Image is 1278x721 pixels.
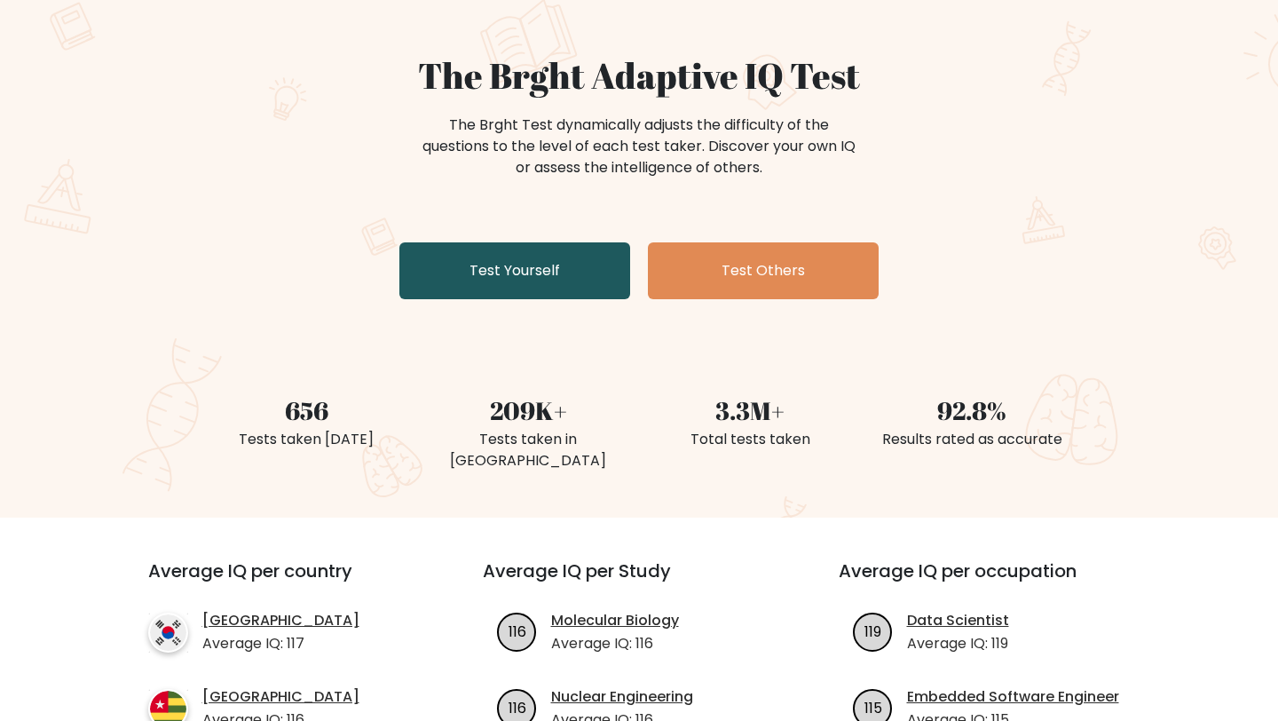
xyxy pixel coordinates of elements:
h3: Average IQ per country [148,560,419,603]
text: 116 [508,697,525,717]
div: Total tests taken [650,429,850,450]
a: Data Scientist [907,610,1009,631]
text: 119 [864,621,881,641]
a: [GEOGRAPHIC_DATA] [202,686,359,708]
img: country [148,613,188,653]
p: Average IQ: 119 [907,633,1009,654]
a: Molecular Biology [551,610,679,631]
a: Embedded Software Engineer [907,686,1119,708]
a: Test Others [648,242,879,299]
h3: Average IQ per Study [483,560,796,603]
p: Average IQ: 116 [551,633,679,654]
a: Test Yourself [399,242,630,299]
h3: Average IQ per occupation [839,560,1152,603]
div: 209K+ [428,392,628,429]
div: The Brght Test dynamically adjusts the difficulty of the questions to the level of each test take... [417,115,861,178]
div: 92.8% [872,392,1072,429]
div: 3.3M+ [650,392,850,429]
p: Average IQ: 117 [202,633,359,654]
text: 115 [864,697,881,717]
h1: The Brght Adaptive IQ Test [206,54,1072,97]
div: Results rated as accurate [872,429,1072,450]
text: 116 [508,621,525,641]
a: [GEOGRAPHIC_DATA] [202,610,359,631]
a: Nuclear Engineering [551,686,693,708]
div: 656 [206,392,406,429]
div: Tests taken in [GEOGRAPHIC_DATA] [428,429,628,471]
div: Tests taken [DATE] [206,429,406,450]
